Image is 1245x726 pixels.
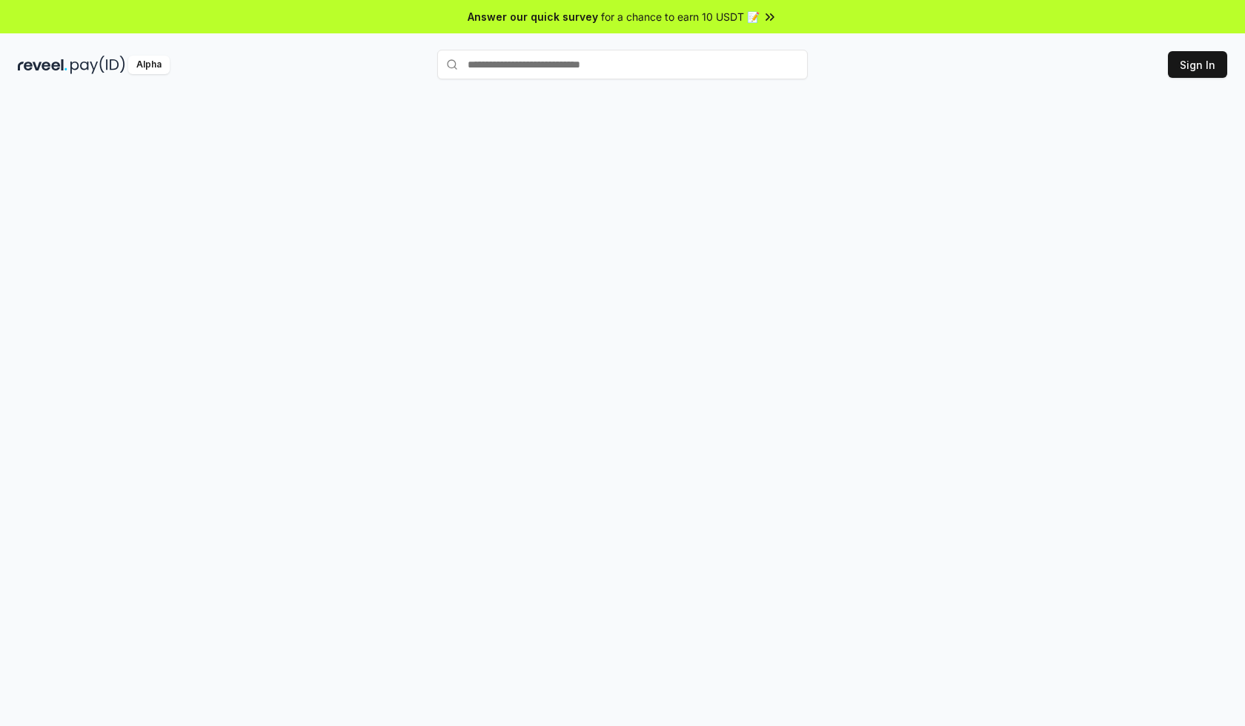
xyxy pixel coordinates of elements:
[128,56,170,74] div: Alpha
[601,9,760,24] span: for a chance to earn 10 USDT 📝
[1168,51,1227,78] button: Sign In
[18,56,67,74] img: reveel_dark
[70,56,125,74] img: pay_id
[468,9,598,24] span: Answer our quick survey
